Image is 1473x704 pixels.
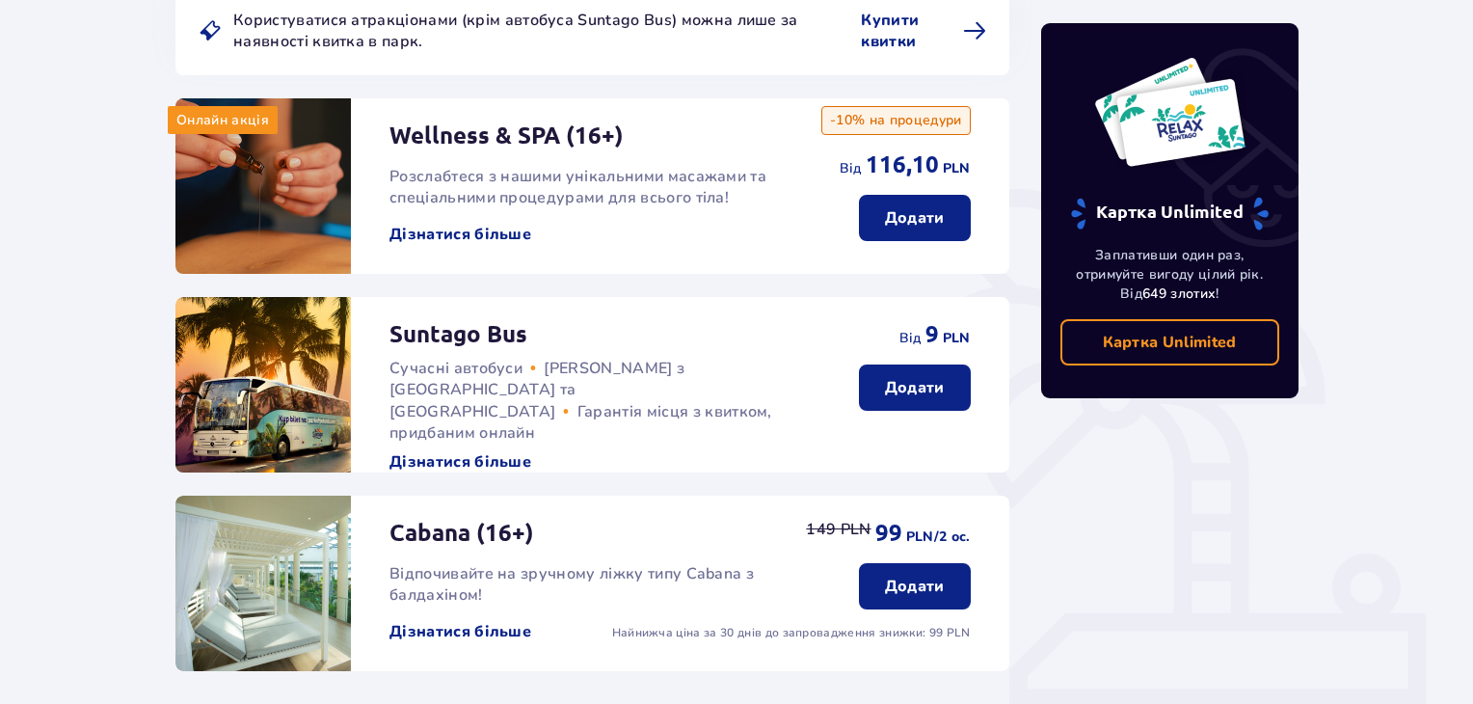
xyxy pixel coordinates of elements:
p: PLN /2 ос. [906,528,971,547]
p: Додати [885,576,945,597]
span: Купити квитки [861,10,951,52]
p: 9 [925,320,939,349]
img: attraction [175,98,351,274]
button: Додати [859,365,971,411]
p: Найнижча ціна за 30 днів до запровадження знижки: 99 PLN [612,624,971,641]
span: [PERSON_NAME] з [GEOGRAPHIC_DATA] та [GEOGRAPHIC_DATA] [389,358,684,422]
p: -10% на процедури [821,106,970,135]
p: 149 PLN [806,519,870,540]
p: від [899,329,922,348]
span: Гарантія місця з квитком, придбаним онлайн [389,401,772,444]
p: Картка Unlimited [1103,332,1237,353]
span: Сучасні автобуси [389,358,522,379]
button: Дізнатися більше [389,224,531,245]
span: 649 злотих [1142,284,1216,303]
a: Картка Unlimited [1060,319,1280,366]
p: PLN [943,329,971,348]
img: attraction [175,496,351,671]
button: Дізнатися більше [389,451,531,473]
p: від [840,159,862,178]
p: Картка Unlimited [1069,197,1271,230]
p: Додати [885,207,945,229]
p: Cabana (16+) [389,519,534,548]
p: Заплативши один раз, отримуйте вигоду цілий рік. Від ! [1060,246,1280,304]
span: Розслабтеся з нашими унікальними масажами та спеціальними процедурами для всього тіла! [389,166,766,208]
p: Користуватися атракціонами (крім автобуса Suntago Bus) можна лише за наявності квитка в парк. [233,10,849,52]
img: attraction [175,297,351,473]
p: Suntago Bus [389,320,527,349]
button: Дізнатися більше [389,621,531,642]
div: Онлайн акція [168,106,278,134]
button: Додати [859,563,971,609]
p: Wellness & SPA (16+) [389,122,624,150]
p: 116,10 [866,150,939,179]
p: PLN [943,159,971,178]
button: Додати [859,195,971,241]
a: Купити квитки [861,10,985,52]
p: 99 [875,519,902,548]
span: Відпочивайте на зручному ліжку типу Cabana з балдахіном! [389,563,754,606]
span: • [563,402,569,420]
p: Додати [885,377,945,398]
span: • [530,359,536,376]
